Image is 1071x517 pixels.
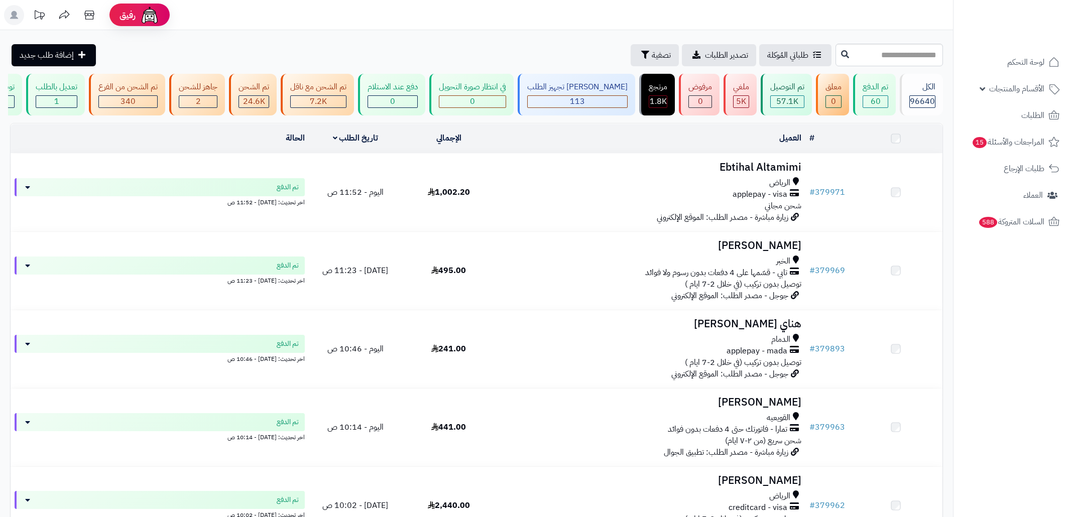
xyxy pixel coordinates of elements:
[668,424,787,435] span: تمارا - فاتورتك حتى 4 دفعات بدون فوائد
[770,81,804,93] div: تم التوصيل
[368,96,417,107] div: 0
[729,502,787,513] span: creditcard - visa
[120,9,136,21] span: رفيق
[685,278,801,290] span: توصيل بدون تركيب (في خلال 2-7 ايام )
[277,339,299,349] span: تم الدفع
[390,95,395,107] span: 0
[291,96,346,107] div: 7222
[960,157,1065,181] a: طلبات الإرجاع
[960,130,1065,154] a: المراجعات والأسئلة15
[725,435,801,447] span: شحن سريع (من ٢-٧ ايام)
[769,490,790,502] span: الرياض
[179,81,217,93] div: جاهز للشحن
[650,95,667,107] span: 1.8K
[671,290,788,302] span: جوجل - مصدر الطلب: الموقع الإلكتروني
[776,95,798,107] span: 57.1K
[631,44,679,66] button: تصفية
[776,255,790,267] span: الخبر
[809,186,845,198] a: #379971
[1004,162,1044,176] span: طلبات الإرجاع
[664,446,788,458] span: زيارة مباشرة - مصدر الطلب: تطبيق الجوال
[277,495,299,505] span: تم الدفع
[1023,188,1043,202] span: العملاء
[15,353,305,363] div: اخر تحديث: [DATE] - 10:46 ص
[960,50,1065,74] a: لوحة التحكم
[121,95,136,107] span: 340
[227,74,279,115] a: تم الشحن 24.6K
[825,81,842,93] div: معلق
[809,343,815,355] span: #
[771,96,804,107] div: 57058
[767,412,790,424] span: القويعيه
[277,182,299,192] span: تم الدفع
[368,81,418,93] div: دفع عند الاستلام
[179,96,217,107] div: 2
[15,275,305,285] div: اخر تحديث: [DATE] - 11:23 ص
[167,74,227,115] a: جاهز للشحن 2
[27,5,52,28] a: تحديثات المنصة
[759,74,814,115] a: تم التوصيل 57.1K
[12,44,96,66] a: إضافة طلب جديد
[570,95,585,107] span: 113
[722,74,759,115] a: ملغي 5K
[909,81,935,93] div: الكل
[705,49,748,61] span: تصدير الطلبات
[327,343,384,355] span: اليوم - 10:46 ص
[239,96,269,107] div: 24567
[20,49,74,61] span: إضافة طلب جديد
[649,81,667,93] div: مرتجع
[809,186,815,198] span: #
[279,74,356,115] a: تم الشحن مع ناقل 7.2K
[960,210,1065,234] a: السلات المتروكة588
[1007,55,1044,69] span: لوحة التحكم
[979,217,997,228] span: 588
[809,343,845,355] a: #379893
[24,74,87,115] a: تعديل بالطلب 1
[809,265,845,277] a: #379969
[322,265,388,277] span: [DATE] - 11:23 ص
[771,334,790,345] span: الدمام
[54,95,59,107] span: 1
[767,49,808,61] span: طلباتي المُوكلة
[239,81,269,93] div: تم الشحن
[978,215,1044,229] span: السلات المتروكة
[470,95,475,107] span: 0
[809,421,845,433] a: #379963
[428,499,470,511] span: 2,440.00
[427,74,516,115] a: في انتظار صورة التحويل 0
[689,96,711,107] div: 0
[733,81,749,93] div: ملغي
[671,368,788,380] span: جوجل - مصدر الطلب: الموقع الإلكتروني
[863,96,888,107] div: 60
[960,103,1065,127] a: الطلبات
[826,96,841,107] div: 0
[499,162,801,173] h3: Ebtihal Altamimi
[960,183,1065,207] a: العملاء
[140,5,160,25] img: ai-face.png
[851,74,898,115] a: تم الدفع 60
[290,81,346,93] div: تم الشحن مع ناقل
[677,74,722,115] a: مرفوض 0
[814,74,851,115] a: معلق 0
[499,318,801,330] h3: هناي [PERSON_NAME]
[436,132,461,144] a: الإجمالي
[98,81,158,93] div: تم الشحن من الفرع
[431,265,466,277] span: 495.00
[36,96,77,107] div: 1
[15,431,305,442] div: اخر تحديث: [DATE] - 10:14 ص
[428,186,470,198] span: 1,002.20
[333,132,379,144] a: تاريخ الطلب
[809,499,815,511] span: #
[972,135,1044,149] span: المراجعات والأسئلة
[682,44,756,66] a: تصدير الطلبات
[277,417,299,427] span: تم الدفع
[1003,27,1061,48] img: logo-2.png
[243,95,265,107] span: 24.6K
[727,345,787,357] span: applepay - mada
[499,240,801,251] h3: [PERSON_NAME]
[779,132,801,144] a: العميل
[439,96,506,107] div: 0
[1021,108,1044,122] span: الطلبات
[322,499,388,511] span: [DATE] - 10:02 ص
[652,49,671,61] span: تصفية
